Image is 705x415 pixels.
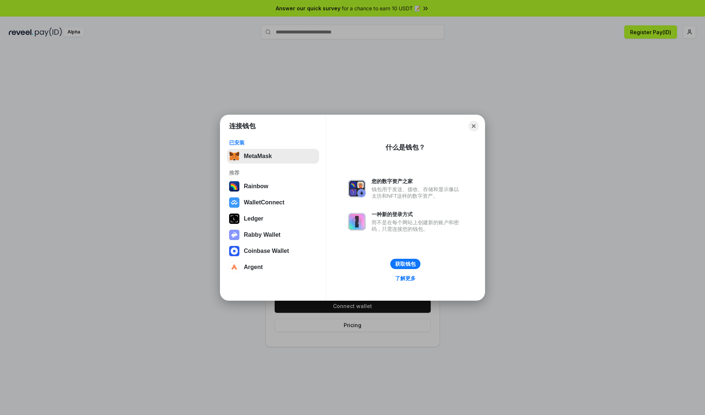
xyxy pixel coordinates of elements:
[227,228,319,242] button: Rabby Wallet
[372,219,463,232] div: 而不是在每个网站上创建新的账户和密码，只需连接您的钱包。
[227,195,319,210] button: WalletConnect
[395,275,416,282] div: 了解更多
[348,213,366,230] img: svg+xml,%3Csvg%20xmlns%3D%22http%3A%2F%2Fwww.w3.org%2F2000%2Fsvg%22%20fill%3D%22none%22%20viewBox...
[348,180,366,197] img: svg+xml,%3Csvg%20xmlns%3D%22http%3A%2F%2Fwww.w3.org%2F2000%2Fsvg%22%20fill%3D%22none%22%20viewBox...
[372,178,463,185] div: 您的数字资产之家
[244,153,272,160] div: MetaMask
[229,214,239,224] img: svg+xml,%3Csvg%20xmlns%3D%22http%3A%2F%2Fwww.w3.org%2F2000%2Fsvg%22%20width%3D%2228%22%20height%3...
[244,199,285,206] div: WalletConnect
[227,260,319,275] button: Argent
[229,262,239,272] img: svg+xml,%3Csvg%20width%3D%2228%22%20height%3D%2228%22%20viewBox%3D%220%200%2028%2028%22%20fill%3D...
[229,246,239,256] img: svg+xml,%3Csvg%20width%3D%2228%22%20height%3D%2228%22%20viewBox%3D%220%200%2028%2028%22%20fill%3D...
[229,181,239,192] img: svg+xml,%3Csvg%20width%3D%22120%22%20height%3D%22120%22%20viewBox%3D%220%200%20120%20120%22%20fil...
[372,186,463,199] div: 钱包用于发送、接收、存储和显示像以太坊和NFT这样的数字资产。
[244,248,289,254] div: Coinbase Wallet
[390,259,420,269] button: 获取钱包
[227,179,319,194] button: Rainbow
[229,197,239,208] img: svg+xml,%3Csvg%20width%3D%2228%22%20height%3D%2228%22%20viewBox%3D%220%200%2028%2028%22%20fill%3D...
[229,151,239,161] img: svg+xml,%3Csvg%20fill%3D%22none%22%20height%3D%2233%22%20viewBox%3D%220%200%2035%2033%22%20width%...
[227,149,319,164] button: MetaMask
[227,211,319,226] button: Ledger
[391,273,420,283] a: 了解更多
[469,121,479,131] button: Close
[229,169,317,176] div: 推荐
[395,261,416,267] div: 获取钱包
[244,264,263,271] div: Argent
[229,230,239,240] img: svg+xml,%3Csvg%20xmlns%3D%22http%3A%2F%2Fwww.w3.org%2F2000%2Fsvg%22%20fill%3D%22none%22%20viewBox...
[386,143,425,152] div: 什么是钱包？
[244,232,281,238] div: Rabby Wallet
[229,122,256,130] h1: 连接钱包
[227,244,319,258] button: Coinbase Wallet
[229,139,317,146] div: 已安装
[372,211,463,218] div: 一种新的登录方式
[244,215,263,222] div: Ledger
[244,183,268,190] div: Rainbow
